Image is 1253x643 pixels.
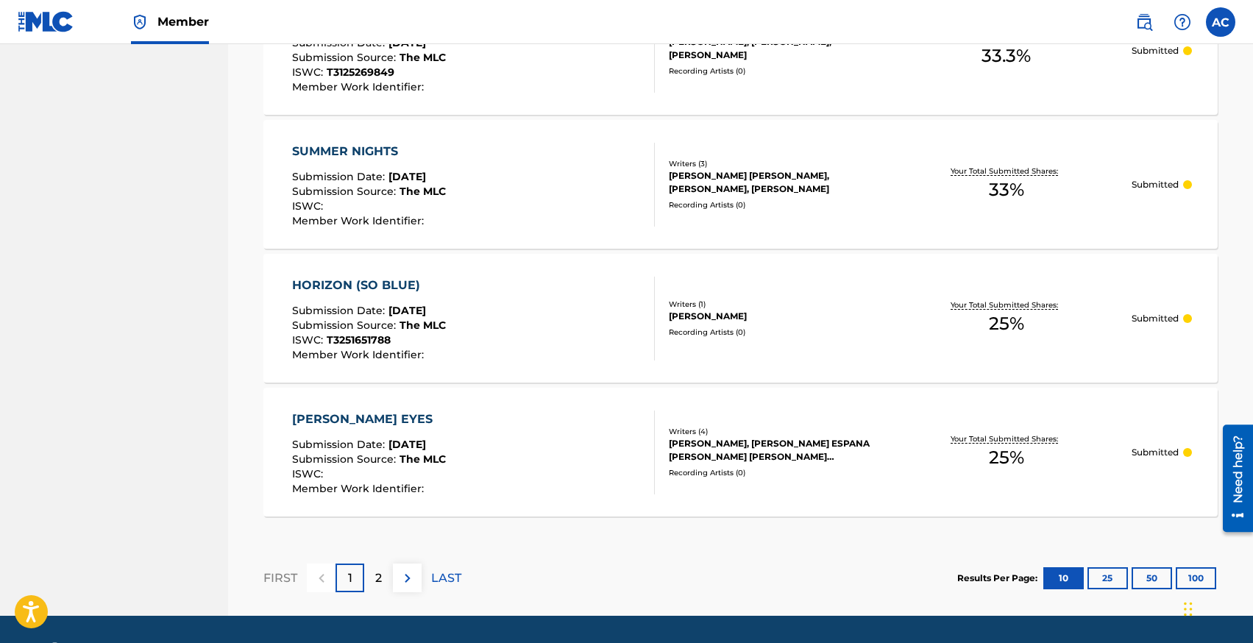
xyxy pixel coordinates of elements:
div: Recording Artists ( 0 ) [669,65,881,77]
span: Member Work Identifier : [292,348,427,361]
span: The MLC [400,185,446,198]
span: Member [157,13,209,30]
div: Trascina [1184,587,1193,631]
button: 50 [1132,567,1172,589]
div: Recording Artists ( 0 ) [669,467,881,478]
span: [DATE] [388,36,426,49]
div: Writers ( 1 ) [669,299,881,310]
p: Submitted [1132,178,1179,191]
div: Recording Artists ( 0 ) [669,327,881,338]
span: The MLC [400,51,446,64]
span: [DATE] [388,304,426,317]
span: 25 % [989,444,1024,471]
div: SUMMER NIGHTS [292,143,446,160]
div: [PERSON_NAME] EYES [292,411,446,428]
img: Top Rightsholder [131,13,149,31]
img: right [399,569,416,587]
p: Results Per Page: [957,572,1041,585]
a: [PERSON_NAME] EYESSubmission Date:[DATE]Submission Source:The MLCISWC:Member Work Identifier:Writ... [263,388,1218,516]
img: MLC Logo [18,11,74,32]
img: help [1174,13,1191,31]
span: [DATE] [388,438,426,451]
div: Writers ( 3 ) [669,158,881,169]
button: 100 [1176,567,1216,589]
span: Member Work Identifier : [292,80,427,93]
div: Help [1168,7,1197,37]
span: The MLC [400,319,446,332]
span: Member Work Identifier : [292,214,427,227]
span: The MLC [400,452,446,466]
a: Public Search [1129,7,1159,37]
span: ISWC : [292,199,327,213]
span: ISWC : [292,333,327,347]
p: Submitted [1132,446,1179,459]
div: User Menu [1206,7,1235,37]
span: Submission Date : [292,170,388,183]
span: Submission Source : [292,185,400,198]
button: 25 [1087,567,1128,589]
span: T3125269849 [327,65,394,79]
p: FIRST [263,569,297,587]
span: Submission Source : [292,51,400,64]
div: Widget chat [1179,572,1253,643]
span: 33.3 % [982,43,1031,69]
span: Submission Date : [292,438,388,451]
span: Member Work Identifier : [292,482,427,495]
div: Writers ( 4 ) [669,426,881,437]
div: [PERSON_NAME] [669,310,881,323]
div: [PERSON_NAME] [PERSON_NAME], [PERSON_NAME], [PERSON_NAME] [669,169,881,196]
div: [PERSON_NAME], [PERSON_NAME], [PERSON_NAME] [669,35,881,62]
a: SUMMER NIGHTSSubmission Date:[DATE]Submission Source:The MLCISWC:Member Work Identifier:Writers (... [263,120,1218,249]
iframe: Chat Widget [1179,572,1253,643]
span: ISWC : [292,467,327,480]
img: search [1135,13,1153,31]
span: Submission Source : [292,452,400,466]
div: HORIZON (SO BLUE) [292,277,446,294]
div: Recording Artists ( 0 ) [669,199,881,210]
span: T3251651788 [327,333,391,347]
p: 2 [375,569,382,587]
p: LAST [431,569,461,587]
span: Submission Source : [292,319,400,332]
p: Your Total Submitted Shares: [951,166,1062,177]
p: 1 [348,569,352,587]
span: Submission Date : [292,304,388,317]
iframe: Resource Center [1212,419,1253,538]
span: Submission Date : [292,36,388,49]
a: HORIZON (SO BLUE)Submission Date:[DATE]Submission Source:The MLCISWC:T3251651788Member Work Ident... [263,254,1218,383]
div: [PERSON_NAME], [PERSON_NAME] ESPANA [PERSON_NAME] [PERSON_NAME] [PERSON_NAME] [PERSON_NAME] [669,437,881,463]
span: 25 % [989,310,1024,337]
p: Submitted [1132,44,1179,57]
span: ISWC : [292,65,327,79]
p: Your Total Submitted Shares: [951,299,1062,310]
span: 33 % [989,177,1024,203]
button: 10 [1043,567,1084,589]
span: [DATE] [388,170,426,183]
p: Submitted [1132,312,1179,325]
p: Your Total Submitted Shares: [951,433,1062,444]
